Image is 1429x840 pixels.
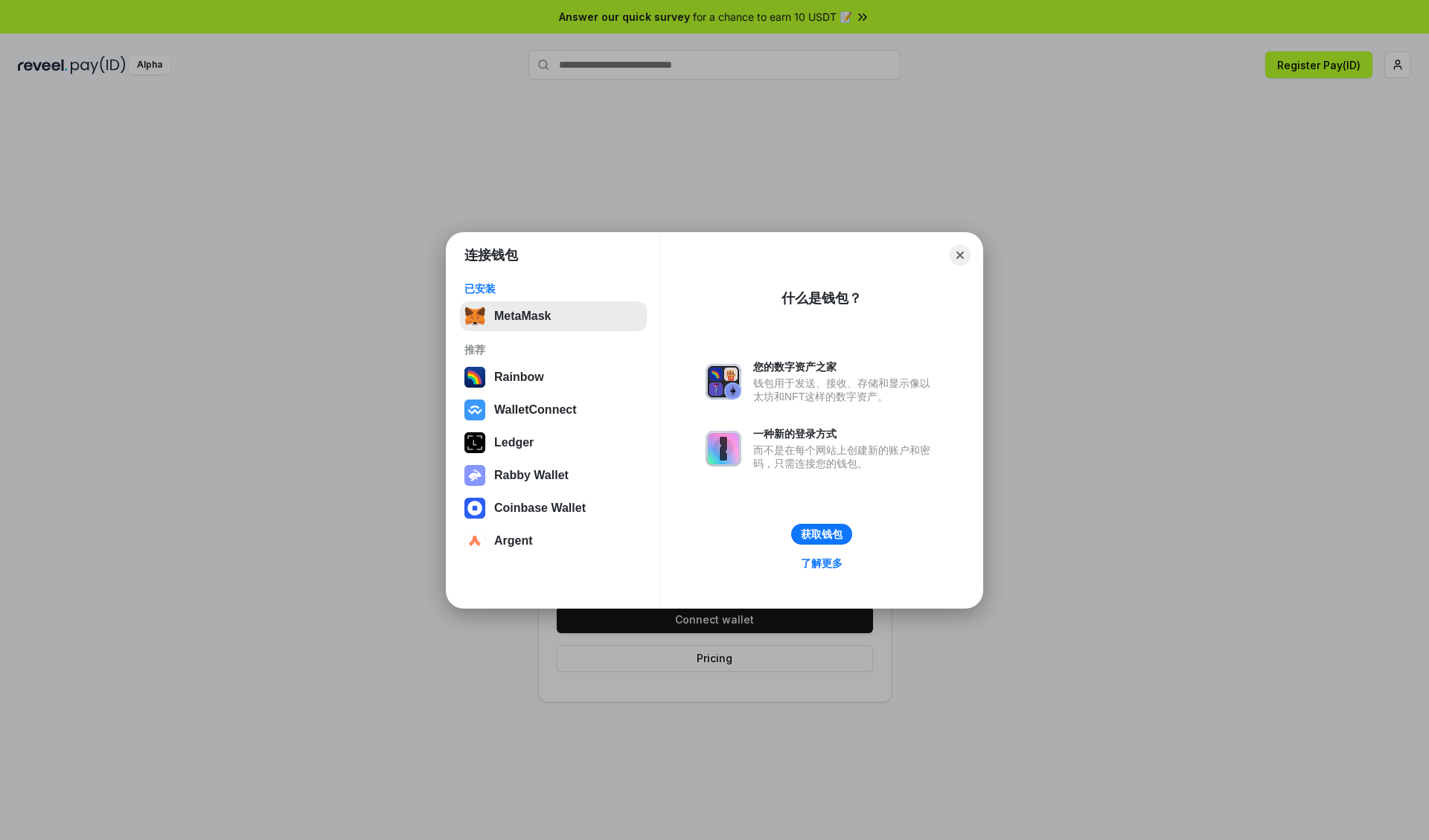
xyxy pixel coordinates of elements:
[494,310,551,323] div: MetaMask
[781,289,862,307] div: 什么是钱包？
[460,526,647,556] button: Argent
[791,524,852,545] button: 获取钱包
[460,493,647,523] button: Coinbase Wallet
[792,554,851,573] a: 了解更多
[706,364,741,400] img: svg+xml,%3Csvg%20xmlns%3D%22http%3A%2F%2Fwww.w3.org%2F2000%2Fsvg%22%20fill%3D%22none%22%20viewBox...
[460,428,647,458] button: Ledger
[950,245,971,266] button: Close
[494,371,544,384] div: Rainbow
[464,432,485,453] img: svg+xml,%3Csvg%20xmlns%3D%22http%3A%2F%2Fwww.w3.org%2F2000%2Fsvg%22%20width%3D%2228%22%20height%3...
[753,427,938,440] div: 一种新的登录方式
[494,403,577,417] div: WalletConnect
[464,530,485,551] img: svg+xml,%3Csvg%20width%3D%2228%22%20height%3D%2228%22%20viewBox%3D%220%200%2028%2028%22%20fill%3D...
[801,528,843,541] div: 获取钱包
[753,376,938,403] div: 钱包用于发送、接收、存储和显示像以太坊和NFT这样的数字资产。
[464,246,518,264] h1: 连接钱包
[464,282,642,295] div: 已安装
[801,557,843,570] div: 了解更多
[494,534,533,548] div: Argent
[464,465,485,486] img: svg+xml,%3Csvg%20xmlns%3D%22http%3A%2F%2Fwww.w3.org%2F2000%2Fsvg%22%20fill%3D%22none%22%20viewBox...
[464,367,485,388] img: svg+xml,%3Csvg%20width%3D%22120%22%20height%3D%22120%22%20viewBox%3D%220%200%20120%20120%22%20fil...
[460,362,647,392] button: Rainbow
[753,443,938,470] div: 而不是在每个网站上创建新的账户和密码，只需连接您的钱包。
[494,436,534,449] div: Ledger
[460,461,647,490] button: Rabby Wallet
[464,400,485,420] img: svg+xml,%3Csvg%20width%3D%2228%22%20height%3D%2228%22%20viewBox%3D%220%200%2028%2028%22%20fill%3D...
[464,306,485,327] img: svg+xml,%3Csvg%20fill%3D%22none%22%20height%3D%2233%22%20viewBox%3D%220%200%2035%2033%22%20width%...
[460,395,647,425] button: WalletConnect
[464,343,642,356] div: 推荐
[494,469,569,482] div: Rabby Wallet
[706,431,741,467] img: svg+xml,%3Csvg%20xmlns%3D%22http%3A%2F%2Fwww.w3.org%2F2000%2Fsvg%22%20fill%3D%22none%22%20viewBox...
[464,498,485,519] img: svg+xml,%3Csvg%20width%3D%2228%22%20height%3D%2228%22%20viewBox%3D%220%200%2028%2028%22%20fill%3D...
[460,301,647,331] button: MetaMask
[753,360,938,373] div: 您的数字资产之家
[494,501,586,515] div: Coinbase Wallet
